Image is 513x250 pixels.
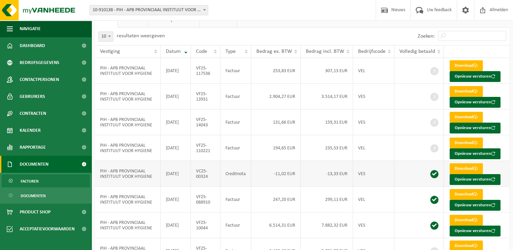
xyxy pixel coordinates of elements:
span: Bedrijfscode [358,49,386,54]
td: PIH - APB PROVINCIAAL INSTITUUT VOOR HYGIENE [95,84,161,109]
span: Contactpersonen [20,71,59,88]
td: Factuur [220,58,251,84]
label: Zoeken: [418,34,435,39]
span: 10-910138 - PIH - APB PROVINCIAAL INSTITUUT VOOR HYGIENE - ANTWERPEN [90,5,208,15]
a: Download [450,112,483,123]
button: Opnieuw versturen [450,123,500,133]
td: 247,20 EUR [251,187,301,212]
td: Factuur [220,84,251,109]
a: Download [450,189,483,200]
span: Datum [166,49,181,54]
span: Type [225,49,236,54]
td: 7.882,32 EUR [301,212,353,238]
span: Documenten [21,189,46,202]
span: Rapportage [20,139,46,156]
button: Opnieuw versturen [450,71,500,82]
td: 131,66 EUR [251,109,301,135]
td: 307,13 EUR [301,58,353,84]
span: Acceptatievoorwaarden [20,221,75,237]
button: Opnieuw versturen [450,226,500,236]
span: Gebruikers [20,88,45,105]
span: Volledig betaald [399,49,435,54]
td: VEL [353,58,394,84]
td: PIH - APB PROVINCIAAL INSTITUUT VOOR HYGIENE [95,109,161,135]
td: VF25-117536 [191,58,220,84]
td: Factuur [220,187,251,212]
td: Factuur [220,135,251,161]
td: VF25-10044 [191,212,220,238]
td: -13,33 EUR [301,161,353,187]
td: Factuur [220,212,251,238]
span: Bedrijfsgegevens [20,54,59,71]
td: 299,11 EUR [301,187,353,212]
label: resultaten weergeven [117,33,165,39]
td: VC25-00324 [191,161,220,187]
td: VEL [353,135,394,161]
td: [DATE] [161,109,191,135]
span: 10-910138 - PIH - APB PROVINCIAAL INSTITUUT VOOR HYGIENE - ANTWERPEN [90,5,208,15]
button: Opnieuw versturen [450,200,500,211]
span: Kalender [20,122,41,139]
span: Facturen [21,175,39,188]
span: Bedrag incl. BTW [306,49,344,54]
a: Download [450,86,483,97]
td: VEL [353,187,394,212]
td: [DATE] [161,187,191,212]
span: Code [196,49,207,54]
button: Opnieuw versturen [450,148,500,159]
td: Factuur [220,109,251,135]
td: VF25-110221 [191,135,220,161]
button: Opnieuw versturen [450,97,500,108]
td: VF25-13931 [191,84,220,109]
td: 253,83 EUR [251,58,301,84]
td: 194,65 EUR [251,135,301,161]
td: VES [353,109,394,135]
td: VES [353,212,394,238]
td: [DATE] [161,58,191,84]
a: Download [450,163,483,174]
td: PIH - APB PROVINCIAAL INSTITUUT VOOR HYGIENE [95,187,161,212]
span: Documenten [20,156,48,173]
span: Navigatie [20,20,41,37]
a: Download [450,138,483,148]
td: [DATE] [161,161,191,187]
td: Creditnota [220,161,251,187]
a: Documenten [2,189,90,202]
span: 10 [99,32,113,41]
td: VES [353,161,394,187]
span: Bedrag ex. BTW [256,49,292,54]
td: PIH - APB PROVINCIAAL INSTITUUT VOOR HYGIENE [95,58,161,84]
button: Opnieuw versturen [450,174,500,185]
td: VF25-088910 [191,187,220,212]
a: Download [450,60,483,71]
span: Product Shop [20,204,51,221]
td: VES [353,84,394,109]
td: 235,53 EUR [301,135,353,161]
td: [DATE] [161,84,191,109]
td: [DATE] [161,212,191,238]
span: 10 [98,32,113,42]
td: 2.904,27 EUR [251,84,301,109]
td: 159,31 EUR [301,109,353,135]
a: Facturen [2,174,90,187]
span: Vestiging [100,49,120,54]
td: PIH - APB PROVINCIAAL INSTITUUT VOOR HYGIENE [95,135,161,161]
td: [DATE] [161,135,191,161]
td: VF25-14043 [191,109,220,135]
td: 3.514,17 EUR [301,84,353,109]
td: 6.514,31 EUR [251,212,301,238]
td: PIH - APB PROVINCIAAL INSTITUUT VOOR HYGIENE [95,212,161,238]
a: Download [450,215,483,226]
td: PIH - APB PROVINCIAAL INSTITUUT VOOR HYGIENE [95,161,161,187]
td: -11,02 EUR [251,161,301,187]
span: Dashboard [20,37,45,54]
span: Contracten [20,105,46,122]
